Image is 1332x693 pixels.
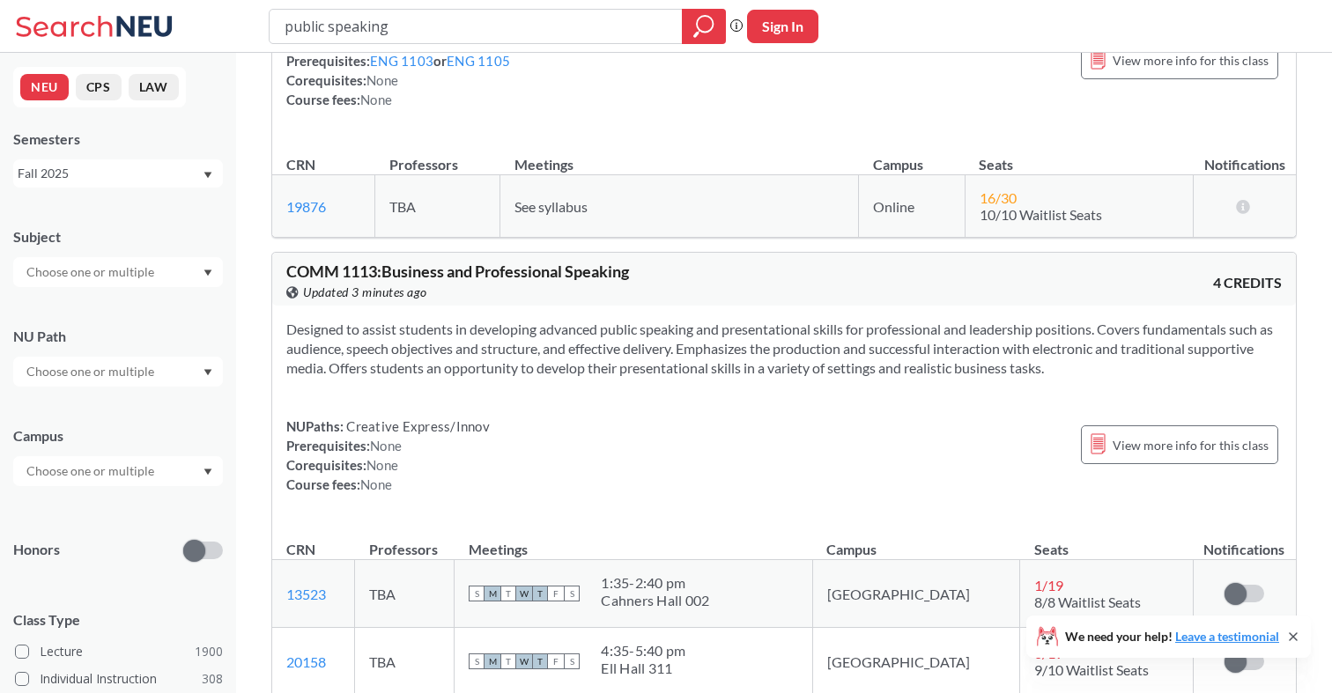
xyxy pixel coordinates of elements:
button: LAW [129,74,179,100]
span: 9/10 Waitlist Seats [1034,661,1149,678]
label: Lecture [15,640,223,663]
div: CRN [286,155,315,174]
th: Notifications [1194,137,1296,175]
label: Individual Instruction [15,667,223,690]
a: 13523 [286,586,326,602]
td: TBA [355,560,455,628]
span: None [360,92,392,107]
button: CPS [76,74,122,100]
span: 10/10 Waitlist Seats [980,206,1102,223]
span: We need your help! [1065,630,1279,643]
span: 8/8 Waitlist Seats [1034,593,1141,610]
span: See syllabus [514,198,588,215]
span: S [564,653,580,669]
span: 4 CREDITS [1213,273,1282,292]
span: 16 / 30 [980,189,1017,206]
th: Campus [812,522,1019,560]
span: W [516,653,532,669]
div: NUPaths: Prerequisites: Corequisites: Course fees: [286,417,490,494]
svg: magnifying glass [693,14,714,39]
a: 20158 [286,653,326,670]
a: Leave a testimonial [1175,629,1279,644]
th: Seats [965,137,1194,175]
span: Class Type [13,610,223,630]
td: [GEOGRAPHIC_DATA] [812,560,1019,628]
svg: Dropdown arrow [203,172,212,179]
span: 1 / 19 [1034,577,1063,593]
span: T [500,586,516,601]
th: Notifications [1193,522,1295,560]
th: Campus [859,137,966,175]
div: NUPaths: Prerequisites: or Corequisites: Course fees: [286,32,510,109]
div: NU Path [13,327,223,346]
span: T [532,586,548,601]
span: None [370,438,402,453]
div: 4:35 - 5:40 pm [601,642,685,660]
span: 308 [202,669,223,689]
span: View more info for this class [1113,49,1269,71]
span: COMM 1113 : Business and Professional Speaking [286,262,629,281]
div: Dropdown arrow [13,456,223,486]
svg: Dropdown arrow [203,369,212,376]
input: Class, professor, course number, "phrase" [283,11,670,41]
div: Campus [13,426,223,446]
span: M [485,586,500,601]
span: S [469,586,485,601]
span: None [366,457,398,473]
span: Updated 3 minutes ago [303,283,427,302]
span: M [485,653,500,669]
div: Subject [13,227,223,247]
section: Designed to assist students in developing advanced public speaking and presentational skills for ... [286,320,1282,378]
span: Creative Express/Innov [344,418,490,434]
button: NEU [20,74,69,100]
span: F [548,586,564,601]
svg: Dropdown arrow [203,269,212,276]
th: Professors [375,137,500,175]
div: Fall 2025 [18,164,202,183]
div: Cahners Hall 002 [601,592,709,609]
span: T [500,653,516,669]
div: Ell Hall 311 [601,660,685,677]
span: T [532,653,548,669]
input: Choose one or multiple [18,262,166,283]
div: Dropdown arrow [13,357,223,387]
span: View more info for this class [1113,434,1269,456]
span: S [469,653,485,669]
input: Choose one or multiple [18,461,166,482]
a: 19876 [286,198,326,215]
span: S [564,586,580,601]
svg: Dropdown arrow [203,468,212,476]
span: None [360,476,392,492]
th: Seats [1020,522,1194,560]
div: CRN [286,540,315,559]
p: Honors [13,540,60,560]
div: Semesters [13,129,223,149]
span: W [516,586,532,601]
div: Dropdown arrow [13,257,223,287]
span: F [548,653,564,669]
div: Fall 2025Dropdown arrow [13,159,223,188]
input: Choose one or multiple [18,361,166,382]
th: Meetings [455,522,813,560]
div: magnifying glass [682,9,726,44]
button: Sign In [747,10,818,43]
a: ENG 1103 [370,53,433,69]
th: Meetings [500,137,859,175]
div: 1:35 - 2:40 pm [601,574,709,592]
td: Online [859,175,966,238]
span: 1900 [195,642,223,661]
a: ENG 1105 [447,53,510,69]
td: TBA [375,175,500,238]
span: None [366,72,398,88]
th: Professors [355,522,455,560]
